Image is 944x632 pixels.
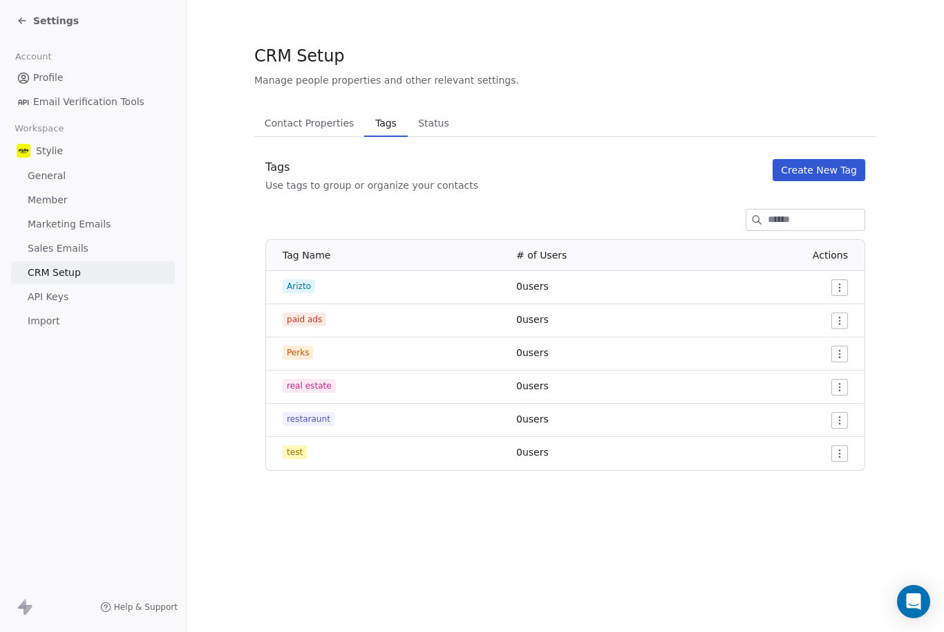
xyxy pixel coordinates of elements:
button: Create New Tag [773,159,865,181]
span: General [28,169,66,183]
span: Arizto [283,279,315,293]
a: Profile [11,66,175,89]
a: Email Verification Tools [11,91,175,113]
span: test [283,445,307,459]
span: Tag Name [283,250,330,261]
span: Workspace [9,118,70,139]
span: Account [9,46,57,67]
span: 0 users [516,281,549,292]
div: Open Intercom Messenger [897,585,930,618]
a: Settings [17,14,79,28]
span: 0 users [516,314,549,325]
a: API Keys [11,286,175,308]
a: Import [11,310,175,333]
span: 0 users [516,347,549,358]
span: Status [413,113,455,133]
span: Email Verification Tools [33,95,144,109]
span: Import [28,314,59,328]
span: real estate [283,379,336,393]
a: CRM Setup [11,261,175,284]
a: General [11,165,175,187]
span: CRM Setup [254,46,344,66]
span: Sales Emails [28,241,88,256]
a: Sales Emails [11,237,175,260]
span: 0 users [516,413,549,425]
div: Use tags to group or organize your contacts [265,178,478,192]
span: Profile [33,71,64,85]
span: restaraunt [283,412,334,426]
span: Manage people properties and other relevant settings. [254,73,519,87]
span: 0 users [516,447,549,458]
span: 0 users [516,380,549,391]
span: Settings [33,14,79,28]
a: Marketing Emails [11,213,175,236]
a: Member [11,189,175,212]
span: # of Users [516,250,567,261]
span: Member [28,193,68,207]
span: paid ads [283,313,326,326]
img: stylie-square-yellow.svg [17,144,30,158]
span: Help & Support [114,602,178,613]
div: Tags [265,159,478,176]
span: Actions [813,250,848,261]
a: Help & Support [100,602,178,613]
span: Marketing Emails [28,217,111,232]
span: Perks [283,346,313,360]
span: CRM Setup [28,266,81,280]
span: API Keys [28,290,68,304]
span: Stylie [36,144,63,158]
span: Tags [370,113,402,133]
span: Contact Properties [259,113,360,133]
